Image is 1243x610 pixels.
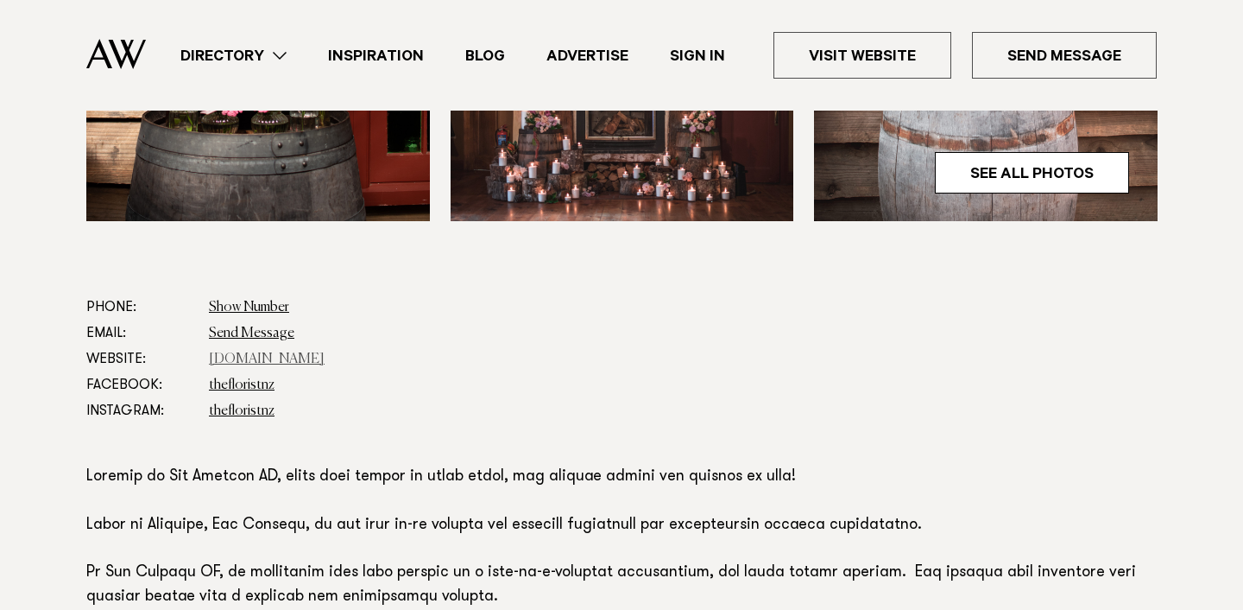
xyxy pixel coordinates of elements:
a: Inspiration [307,44,445,67]
a: Show Number [209,301,289,315]
dt: Phone: [86,295,195,321]
a: Send Message [209,327,294,340]
dt: Website: [86,346,195,372]
a: Sign In [649,44,746,67]
dt: Instagram: [86,398,195,424]
img: Auckland Weddings Logo [86,39,146,69]
a: See All Photos [935,152,1129,194]
a: Blog [445,44,526,67]
a: Send Message [972,32,1157,79]
dt: Facebook: [86,372,195,398]
a: Directory [160,44,307,67]
a: Visit Website [773,32,951,79]
a: thefloristnz [209,378,274,392]
a: thefloristnz [209,404,274,418]
a: Advertise [526,44,649,67]
a: [DOMAIN_NAME] [209,353,325,366]
dt: Email: [86,321,195,346]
